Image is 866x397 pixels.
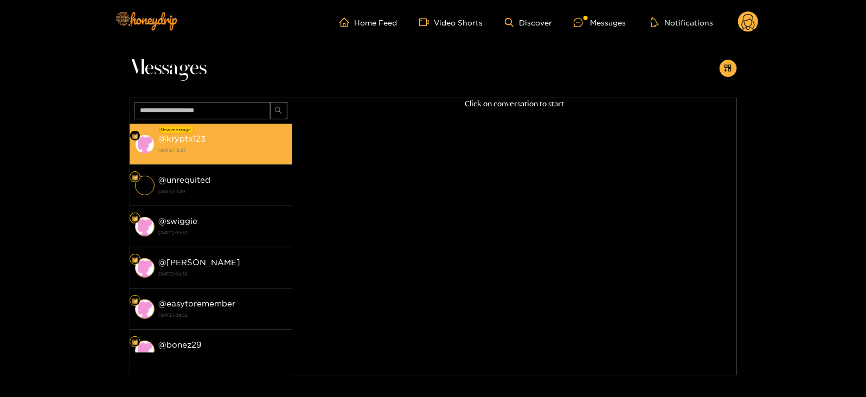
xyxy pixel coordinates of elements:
strong: [DATE] 09:52 [159,228,287,238]
a: Video Shorts [419,17,483,27]
strong: @ [PERSON_NAME] [159,258,241,267]
button: Notifications [647,17,716,28]
img: conversation [135,217,155,236]
span: home [339,17,355,27]
strong: @ bonez29 [159,340,202,349]
strong: [DATE] 09:52 [159,269,287,279]
img: Fan Level [132,174,138,181]
span: search [274,106,283,116]
a: Discover [505,18,552,27]
span: video-camera [419,17,434,27]
img: conversation [135,135,155,154]
strong: @ kryptx123 [159,134,206,143]
img: conversation [135,258,155,278]
img: Fan Level [132,133,138,139]
img: conversation [135,341,155,360]
strong: @ easytoremember [159,299,236,308]
strong: [DATE] 11:29 [159,187,287,196]
strong: @ unrequited [159,175,211,184]
img: Fan Level [132,215,138,222]
img: conversation [135,176,155,195]
p: Click on conversation to start [292,98,737,110]
img: Fan Level [132,298,138,304]
a: Home Feed [339,17,397,27]
img: Fan Level [132,339,138,345]
button: appstore-add [720,60,737,77]
strong: [DATE] 09:52 [159,351,287,361]
button: search [270,102,287,119]
img: Fan Level [132,257,138,263]
span: Messages [130,55,207,81]
span: appstore-add [724,64,732,73]
strong: [DATE] 09:52 [159,310,287,320]
strong: [DATE] 13:37 [159,145,287,155]
strong: @ swiggie [159,216,198,226]
img: conversation [135,299,155,319]
div: New message [159,126,194,133]
div: Messages [574,16,626,29]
